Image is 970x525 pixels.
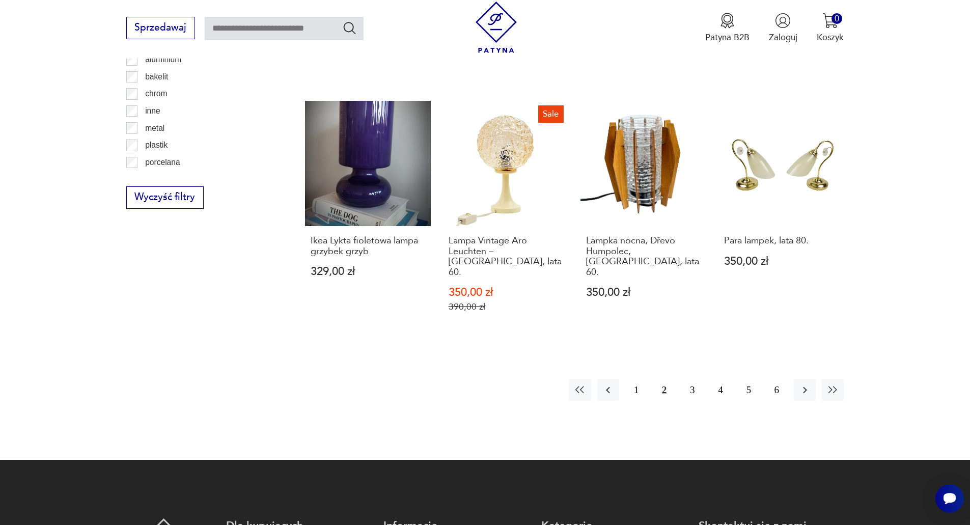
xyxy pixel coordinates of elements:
div: 0 [832,13,842,24]
p: porcelana [145,156,180,169]
p: 329,00 zł [311,266,425,277]
button: 5 [738,379,760,401]
a: Ikea Lykta fioletowa lampa grzybek grzybIkea Lykta fioletowa lampa grzybek grzyb329,00 zł [305,101,431,337]
p: bakelit [145,70,168,84]
a: Ikona medaluPatyna B2B [705,13,750,43]
p: inne [145,104,160,118]
p: Zaloguj [769,32,797,43]
h3: Ikea Lykta fioletowa lampa grzybek grzyb [311,236,425,257]
p: 350,00 zł [586,287,701,298]
h3: Para lampek, lata 80. [724,236,839,246]
img: Ikona medalu [719,13,735,29]
a: SaleLampa Vintage Aro Leuchten – Niemcy, lata 60.Lampa Vintage Aro Leuchten – [GEOGRAPHIC_DATA], ... [443,101,569,337]
button: 1 [625,379,647,401]
h3: Lampa Vintage Aro Leuchten – [GEOGRAPHIC_DATA], lata 60. [449,236,563,278]
button: 4 [709,379,731,401]
button: Wyczyść filtry [126,186,204,209]
p: chrom [145,87,167,100]
button: Zaloguj [769,13,797,43]
p: porcelit [145,173,171,186]
a: Lampka nocna, Dřevo Humpolec, Czechosłowacja, lata 60.Lampka nocna, Dřevo Humpolec, [GEOGRAPHIC_D... [580,101,706,337]
p: 390,00 zł [449,301,563,312]
p: metal [145,122,164,135]
button: Sprzedawaj [126,17,195,39]
img: Patyna - sklep z meblami i dekoracjami vintage [470,2,522,53]
button: 6 [766,379,788,401]
p: plastik [145,139,168,152]
button: Patyna B2B [705,13,750,43]
p: 350,00 zł [724,256,839,267]
button: 3 [681,379,703,401]
p: Patyna B2B [705,32,750,43]
a: Sprzedawaj [126,24,195,33]
img: Ikonka użytkownika [775,13,791,29]
button: 2 [653,379,675,401]
h3: Lampka nocna, Dřevo Humpolec, [GEOGRAPHIC_DATA], lata 60. [586,236,701,278]
button: Szukaj [342,20,357,35]
img: Ikona koszyka [822,13,838,29]
p: 350,00 zł [449,287,563,298]
iframe: Smartsupp widget button [935,484,964,513]
button: 0Koszyk [817,13,844,43]
p: aluminium [145,53,181,66]
p: Koszyk [817,32,844,43]
a: Para lampek, lata 80.Para lampek, lata 80.350,00 zł [718,101,844,337]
